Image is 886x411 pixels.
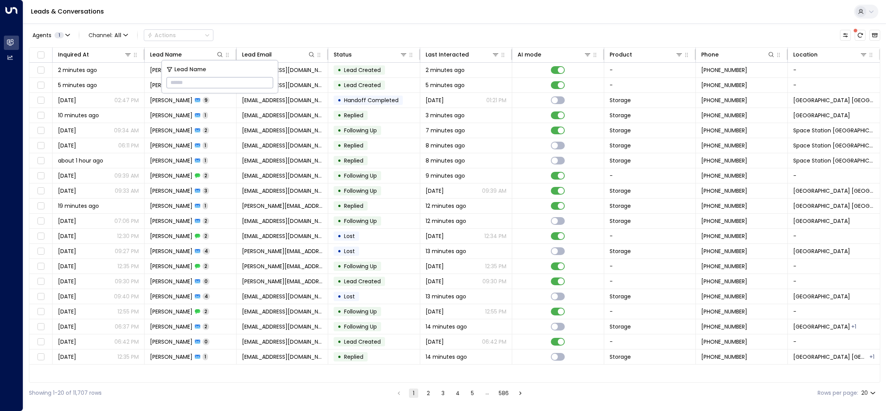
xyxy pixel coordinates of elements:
span: +447956431652 [701,217,747,225]
span: Replied [344,202,363,210]
span: specialsparks@hotmail.com [242,127,323,134]
span: Yesterday [58,142,76,149]
td: - [604,168,696,183]
span: hjbywater94@gmail.com [242,172,323,180]
div: • [337,139,341,152]
span: +447375304421 [701,323,747,331]
span: garethdavis138@hotmail.com [242,111,323,119]
span: Toggle select row [36,322,46,332]
span: Alan Hotchkiss [150,232,193,240]
span: Space Station Stirchley [793,217,850,225]
span: Replied [344,142,363,149]
span: Gareth Davis [150,111,193,119]
p: 06:11 PM [118,142,139,149]
span: Space Station Stirchley [793,293,850,300]
span: Lost [344,293,355,300]
span: Sep 08, 2025 [58,323,76,331]
span: Yesterday [58,127,76,134]
span: Space Station Doncaster [793,142,874,149]
span: Replied [344,157,363,164]
span: 14 minutes ago [426,323,467,331]
div: • [337,214,341,228]
span: andysnexus7@gmail.com [242,66,323,74]
span: +447367882227 [701,187,747,195]
td: - [788,334,880,349]
span: 12 minutes ago [426,202,466,210]
span: Following Up [344,217,377,225]
span: +447704458696 [701,127,747,134]
span: Agents [32,33,51,38]
span: 2 [203,217,209,224]
nav: pagination navigation [394,388,525,398]
span: Toggle select row [36,307,46,317]
span: 0 [203,278,210,284]
span: Space Station Shrewsbury [793,96,874,104]
div: Location [793,50,867,59]
span: Jon Lord [150,262,193,270]
div: Button group with a nested menu [144,29,213,41]
button: Go to next page [516,389,525,398]
span: Sep 02, 2025 [426,232,444,240]
span: 2 minutes ago [426,66,465,74]
p: 06:37 PM [115,323,139,331]
span: Sep 02, 2025 [58,232,76,240]
button: Agents1 [29,30,73,41]
span: Aug 29, 2025 [58,277,76,285]
a: Leads & Conversations [31,7,104,16]
div: • [337,199,341,212]
span: Lead Created [344,81,381,89]
span: Storage [610,202,631,210]
span: Storage [610,157,631,164]
span: Lost [344,232,355,240]
span: Sep 02, 2025 [58,262,76,270]
div: • [337,154,341,167]
div: • [337,184,341,197]
span: Lead Created [344,338,381,346]
span: Toggle select row [36,156,46,166]
td: - [788,229,880,243]
p: 12:55 PM [118,308,139,315]
td: - [604,334,696,349]
span: Aug 28, 2025 [58,293,76,300]
span: jon.lords@gmail.com [242,277,323,285]
span: 2 minutes ago [58,66,97,74]
div: • [337,275,341,288]
span: jon.lords@gmail.com [242,247,323,255]
span: Storage [610,217,631,225]
div: • [337,169,341,182]
p: 12:30 PM [117,232,139,240]
td: - [604,229,696,243]
span: Hayley Bywater [150,172,193,180]
p: 09:40 PM [114,293,139,300]
span: Paul Cauch [150,157,193,164]
span: 4 [203,248,210,254]
p: 12:55 PM [485,308,506,315]
div: • [337,245,341,258]
button: page 1 [409,389,418,398]
span: Storage [610,111,631,119]
div: • [337,79,341,92]
span: Toggle select row [36,96,46,105]
span: Yesterday [58,353,76,361]
span: Lost [344,247,355,255]
div: • [337,229,341,243]
span: +447976526058 [701,202,747,210]
span: Toggle select row [36,111,46,120]
td: - [788,63,880,77]
div: Lead Name [150,50,182,59]
div: AI mode [518,50,541,59]
div: • [337,63,341,77]
p: 02:47 PM [114,96,139,104]
div: Space Station Handsworth [851,323,856,331]
div: Showing 1-20 of 11,707 rows [29,389,102,397]
div: Last Interacted [426,50,499,59]
span: Storage [610,127,631,134]
td: - [604,304,696,319]
span: Space Station Stirchley [793,111,850,119]
button: Go to page 2 [424,389,433,398]
span: Toggle select row [36,247,46,256]
span: jon.lords@gmail.com [242,262,323,270]
span: Storage [610,96,631,104]
span: Replied [344,353,363,361]
td: - [788,304,880,319]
